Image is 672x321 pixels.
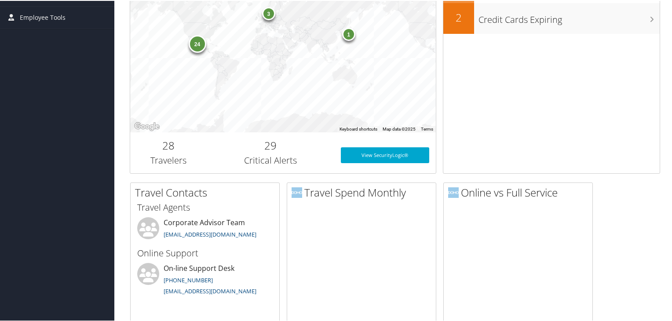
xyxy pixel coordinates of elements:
div: 1 [342,27,355,40]
h3: Online Support [137,246,273,259]
a: [EMAIL_ADDRESS][DOMAIN_NAME] [164,230,256,237]
img: domo-logo.png [292,186,302,197]
h2: 2 [443,9,474,24]
a: Open this area in Google Maps (opens a new window) [132,120,161,131]
span: Employee Tools [20,6,66,28]
h3: Critical Alerts [213,153,328,166]
li: Corporate Advisor Team [133,216,277,245]
a: 2Credit Cards Expiring [443,2,660,33]
h2: Travel Contacts [135,184,279,199]
div: 24 [188,34,206,52]
a: Terms (opens in new tab) [421,126,433,131]
h2: Travel Spend Monthly [292,184,436,199]
h3: Travelers [137,153,200,166]
h2: 28 [137,137,200,152]
h2: 29 [213,137,328,152]
li: On-line Support Desk [133,262,277,298]
h2: Online vs Full Service [448,184,592,199]
img: domo-logo.png [448,186,459,197]
a: [PHONE_NUMBER] [164,275,213,283]
button: Keyboard shortcuts [340,125,377,131]
h3: Travel Agents [137,201,273,213]
span: Map data ©2025 [383,126,416,131]
img: Google [132,120,161,131]
a: [EMAIL_ADDRESS][DOMAIN_NAME] [164,286,256,294]
a: View SecurityLogic® [341,146,430,162]
div: 3 [262,6,275,19]
h3: Credit Cards Expiring [478,8,660,25]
